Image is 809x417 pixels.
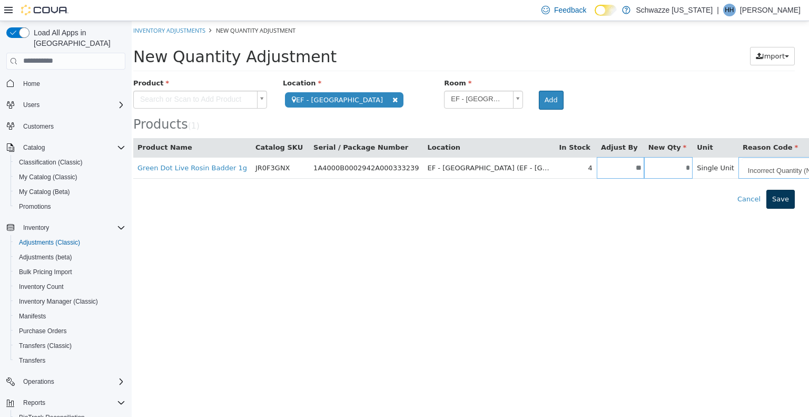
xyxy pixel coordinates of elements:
[19,356,45,365] span: Transfers
[11,324,130,338] button: Purchase Orders
[407,70,432,89] button: Add
[11,265,130,279] button: Bulk Pricing Import
[19,173,77,181] span: My Catalog (Classic)
[2,119,130,134] button: Customers
[19,202,51,211] span: Promotions
[312,70,391,88] a: EF - [GEOGRAPHIC_DATA] - [GEOGRAPHIC_DATA]
[23,399,45,407] span: Reports
[595,5,617,16] input: Dark Mode
[15,251,125,264] span: Adjustments (beta)
[610,137,729,157] a: Incorrect Quantity (Non-METRC)
[15,156,125,169] span: Classification (Classic)
[517,122,555,130] span: New Qty
[60,100,65,110] span: 1
[554,5,586,15] span: Feedback
[84,5,164,13] span: New Quantity Adjustment
[29,27,125,49] span: Load All Apps in [GEOGRAPHIC_DATA]
[19,297,98,306] span: Inventory Manager (Classic)
[11,170,130,185] button: My Catalog (Classic)
[428,121,461,132] button: In Stock
[182,121,279,132] button: Serial / Package Number
[2,26,205,45] span: New Quantity Adjustment
[610,137,716,158] span: Incorrect Quantity (Non-METRC)
[469,121,508,132] button: Adjust By
[15,280,68,293] a: Inventory Count
[15,156,87,169] a: Classification (Classic)
[2,76,130,91] button: Home
[19,221,125,234] span: Inventory
[19,188,70,196] span: My Catalog (Beta)
[23,101,40,109] span: Users
[11,235,130,250] button: Adjustments (Classic)
[618,26,663,45] button: Import
[23,80,40,88] span: Home
[15,171,125,183] span: My Catalog (Classic)
[15,236,84,249] a: Adjustments (Classic)
[15,295,125,308] span: Inventory Manager (Classic)
[19,99,125,111] span: Users
[15,280,125,293] span: Inventory Count
[19,77,44,90] a: Home
[15,171,82,183] a: My Catalog (Classic)
[19,158,83,167] span: Classification (Classic)
[635,169,663,188] button: Save
[313,70,377,86] span: EF - [GEOGRAPHIC_DATA] - [GEOGRAPHIC_DATA]
[11,185,130,199] button: My Catalog (Beta)
[11,250,130,265] button: Adjustments (beta)
[11,353,130,368] button: Transfers
[19,221,53,234] button: Inventory
[15,266,125,278] span: Bulk Pricing Import
[23,377,54,386] span: Operations
[15,310,125,323] span: Manifests
[19,396,50,409] button: Reports
[15,310,50,323] a: Manifests
[15,186,125,198] span: My Catalog (Beta)
[15,354,50,367] a: Transfers
[19,141,125,154] span: Catalog
[600,169,635,188] button: Cancel
[15,251,76,264] a: Adjustments (beta)
[630,31,653,39] span: Import
[11,155,130,170] button: Classification (Classic)
[23,143,45,152] span: Catalog
[19,375,58,388] button: Operations
[2,96,56,111] span: Products
[11,199,130,214] button: Promotions
[15,354,125,367] span: Transfers
[19,238,80,247] span: Adjustments (Classic)
[19,120,125,133] span: Customers
[611,122,666,130] span: Reason Code
[2,58,37,66] span: Product
[15,200,55,213] a: Promotions
[19,268,72,276] span: Bulk Pricing Import
[23,122,54,131] span: Customers
[15,325,71,337] a: Purchase Orders
[19,77,125,90] span: Home
[725,4,734,16] span: HH
[423,136,465,158] td: 4
[19,99,44,111] button: Users
[2,220,130,235] button: Inventory
[15,325,125,337] span: Purchase Orders
[21,5,68,15] img: Cova
[23,224,49,232] span: Inventory
[15,200,125,213] span: Promotions
[56,100,68,110] small: ( )
[2,70,135,88] a: Search or Scan to Add Product
[312,58,340,66] span: Room
[153,71,272,86] span: EF - [GEOGRAPHIC_DATA]
[2,140,130,155] button: Catalog
[296,143,556,151] span: EF - [GEOGRAPHIC_DATA] (EF - [GEOGRAPHIC_DATA] - [GEOGRAPHIC_DATA])
[11,338,130,353] button: Transfers (Classic)
[19,253,72,261] span: Adjustments (beta)
[2,70,121,87] span: Search or Scan to Add Product
[11,309,130,324] button: Manifests
[15,186,74,198] a: My Catalog (Beta)
[15,340,76,352] a: Transfers (Classic)
[124,121,173,132] button: Catalog SKU
[15,340,125,352] span: Transfers (Classic)
[19,283,64,291] span: Inventory Count
[565,121,583,132] button: Unit
[6,121,63,132] button: Product Name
